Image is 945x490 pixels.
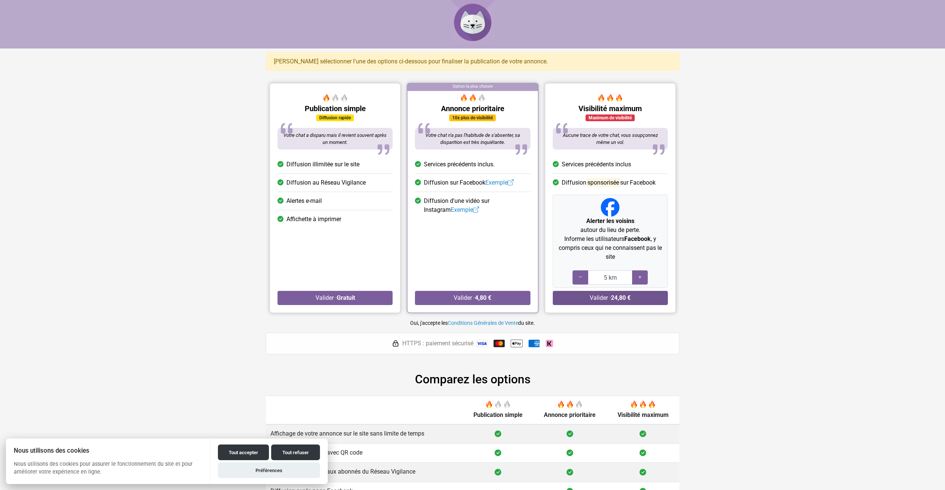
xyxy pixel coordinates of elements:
div: Maximum de visibilité [586,114,635,121]
span: Diffusion sur Facebook [561,178,655,187]
span: HTTPS : paiement sécurisé [402,339,473,348]
a: Exemple [485,179,514,186]
strong: 4,80 € [475,294,491,301]
span: Diffusion illimitée sur le site [286,160,359,169]
h5: Publication simple [278,104,393,113]
button: Valider ·4,80 € [415,291,530,305]
span: Alertes e-mail [286,197,322,205]
span: Annonce prioritaire [544,411,596,418]
p: Informe les utilisateurs , y compris ceux qui ne connaissent pas le site [556,235,664,261]
small: Oui, j'accepte les du site. [410,320,535,326]
img: Mastercard [494,340,505,347]
img: Klarna [546,340,553,347]
span: Publication simple [473,411,523,418]
img: HTTPS : paiement sécurisé [392,340,399,347]
img: American Express [529,340,540,347]
img: Facebook [601,198,619,217]
td: Affichette à imprimer avec QR code [266,443,463,462]
img: Apple Pay [511,337,523,349]
span: Services précédents inclus [561,160,631,169]
h2: Comparez les options [266,372,679,386]
button: Tout accepter [218,445,269,460]
span: Affichette à imprimer [286,215,341,224]
img: Visa [476,340,488,347]
strong: Gratuit [336,294,355,301]
button: Valider ·Gratuit [278,291,393,305]
span: Aucune trace de votre chat, vous soupçonnez même un vol. [562,132,657,145]
span: Votre chat n'a pas l'habitude de s'absenter, sa disparition est très inquiétante. [425,132,520,145]
strong: Alerter les voisins [586,217,634,224]
span: Votre chat a disparu mais il revient souvent après un moment. [283,132,387,145]
h2: Nous utilisons des cookies [6,447,210,454]
h5: Annonce prioritaire [415,104,530,113]
td: 1 diffusion par email aux abonnés du Réseau Vigilance [266,463,463,482]
span: Diffusion sur Facebook [424,178,514,187]
mark: sponsorisée [586,178,620,187]
p: Nous utilisons des cookies pour assurer le fonctionnement du site et pour améliorer votre expérie... [6,460,210,482]
div: [PERSON_NAME] sélectionner l'une des options ci-dessous pour finaliser la publication de votre an... [266,52,679,71]
a: Exemple [451,206,479,213]
td: Affichage de votre annonce sur le site sans limite de temps [266,424,463,444]
span: Diffusion d'une vidéo sur Instagram [424,197,530,214]
button: Tout refuser [271,445,320,460]
a: Conditions Générales de Vente [448,320,518,326]
div: Diffusion rapide [316,114,354,121]
span: Services précédents inclus. [424,160,495,169]
button: Préférences [218,462,320,478]
div: 10x plus de visibilité [449,114,496,121]
div: Option la plus choisie [408,84,537,91]
span: Visibilité maximum [618,411,669,418]
strong: 24,80 € [611,294,631,301]
span: Diffusion au Réseau Vigilance [286,178,366,187]
h5: Visibilité maximum [552,104,667,113]
button: Valider ·24,80 € [552,291,667,305]
p: autour du lieu de perte. [556,217,664,235]
strong: Facebook [624,235,650,242]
